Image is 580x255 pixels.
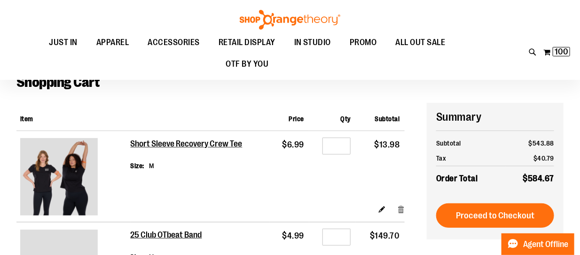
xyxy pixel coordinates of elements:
[289,115,305,123] span: Price
[131,230,203,240] a: 25 Club OTbeat Band
[436,136,506,151] th: Subtotal
[456,210,534,221] span: Proceed to Checkout
[436,171,478,185] strong: Order Total
[20,138,98,216] img: Short Sleeve Recovery Crew Tee
[396,32,446,53] span: ALL OUT SALE
[397,204,405,214] a: Remove item
[96,32,129,53] span: APPAREL
[523,174,555,183] span: $584.67
[555,47,568,56] span: 100
[436,203,554,228] button: Proceed to Checkout
[436,109,554,125] h2: Summary
[131,161,145,170] dt: Size
[375,115,400,123] span: Subtotal
[149,161,154,170] dd: M
[436,151,506,166] th: Tax
[49,32,78,53] span: JUST IN
[374,140,400,149] span: $13.98
[370,231,400,240] span: $149.70
[294,32,331,53] span: IN STUDIO
[533,155,554,162] span: $40.79
[20,138,127,218] a: Short Sleeve Recovery Crew Tee
[502,233,574,255] button: Agent Offline
[238,10,342,30] img: Shop Orangetheory
[341,115,351,123] span: Qty
[16,74,100,90] span: Shopping Cart
[131,139,243,149] a: Short Sleeve Recovery Crew Tee
[529,139,555,147] span: $543.88
[219,32,275,53] span: RETAIL DISPLAY
[282,140,305,149] span: $6.99
[20,115,33,123] span: Item
[523,240,568,249] span: Agent Offline
[350,32,377,53] span: PROMO
[148,32,200,53] span: ACCESSORIES
[282,231,305,240] span: $4.99
[226,54,269,75] span: OTF BY YOU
